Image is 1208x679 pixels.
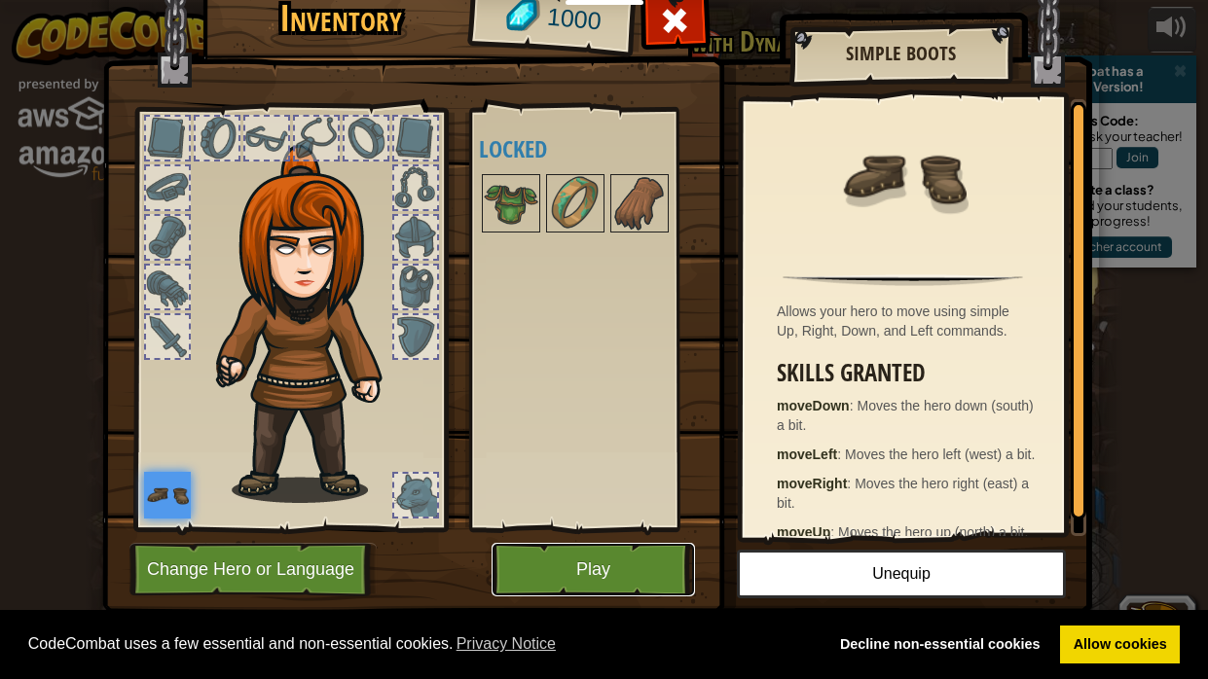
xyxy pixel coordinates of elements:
img: portrait.png [548,176,603,231]
h3: Skills Granted [777,360,1039,386]
img: portrait.png [144,472,191,518]
img: portrait.png [840,114,967,240]
button: Play [492,543,695,596]
span: : [847,476,855,491]
strong: moveUp [777,524,830,540]
strong: moveDown [777,398,850,413]
img: hair_f2.png [207,145,417,503]
span: : [837,447,845,462]
span: Moves the hero right (east) a bit. [777,476,1029,511]
span: : [850,398,858,413]
img: portrait.png [484,176,538,231]
h4: Locked [479,136,709,161]
h2: Simple Boots [809,43,992,64]
button: Change Hero or Language [129,543,377,596]
img: hr.png [783,274,1023,286]
div: Allows your hero to move using simple Up, Right, Down, and Left commands. [777,302,1039,340]
span: Moves the hero left (west) a bit. [845,447,1035,462]
a: learn more about cookies [454,629,560,659]
strong: moveRight [777,476,847,491]
span: CodeCombat uses a few essential and non-essential cookies. [28,629,812,659]
img: portrait.png [612,176,667,231]
span: Moves the hero up (north) a bit. [838,524,1028,540]
button: Unequip [737,550,1066,598]
strong: moveLeft [777,447,837,462]
a: deny cookies [826,625,1053,664]
a: allow cookies [1060,625,1180,664]
span: Moves the hero down (south) a bit. [777,398,1034,433]
span: : [830,524,838,540]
